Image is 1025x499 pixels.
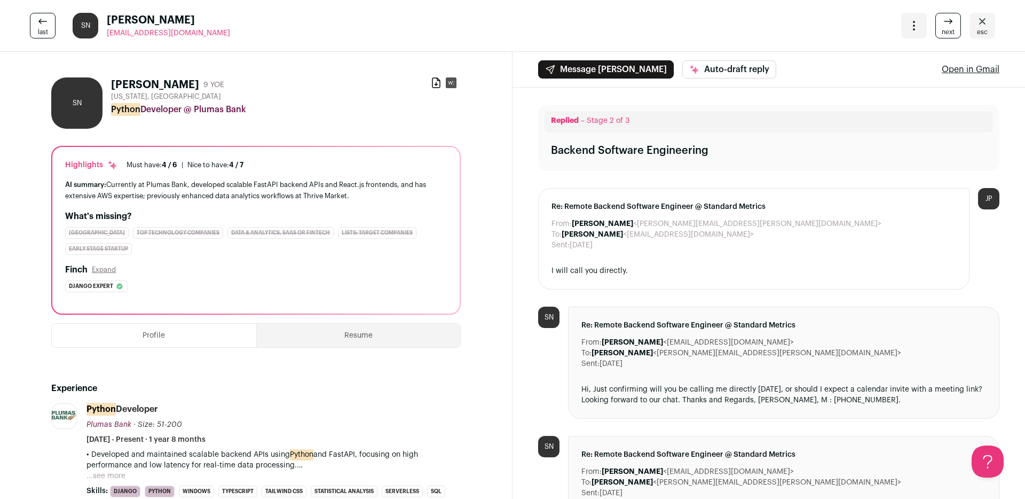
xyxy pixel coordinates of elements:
[562,231,623,238] b: [PERSON_NAME]
[311,486,377,497] li: Statistical Analysis
[86,434,206,445] span: [DATE] - Present · 1 year 8 months
[86,403,158,415] div: Developer
[581,320,986,331] span: Re: Remote Backend Software Engineer @ Standard Metrics
[538,60,674,79] button: Message [PERSON_NAME]
[127,161,243,169] ul: |
[69,281,113,292] span: Django expert
[592,349,653,357] b: [PERSON_NAME]
[581,477,592,488] dt: To:
[86,486,108,496] span: Skills:
[551,143,708,158] div: Backend Software Engineering
[111,103,140,116] mark: Python
[107,28,230,38] a: [EMAIL_ADDRESS][DOMAIN_NAME]
[551,240,570,251] dt: Sent:
[538,436,559,457] div: SN
[427,486,445,497] li: SQL
[111,92,221,101] span: [US_STATE], [GEOGRAPHIC_DATA]
[229,161,243,168] span: 4 / 7
[86,403,116,416] mark: Python
[262,486,306,497] li: Tailwind CSS
[551,201,956,212] span: Re: Remote Backend Software Engineer @ Standard Metrics
[145,486,175,497] li: Python
[942,28,955,36] span: next
[935,13,961,38] a: next
[600,488,622,498] dd: [DATE]
[581,488,600,498] dt: Sent:
[570,240,593,251] dd: [DATE]
[581,384,986,406] div: Hi, Just confirming will you be calling me directly [DATE], or should I expect a calendar invite ...
[86,421,131,428] span: Plumas Bank
[969,13,995,38] a: Close
[65,160,118,170] div: Highlights
[179,486,214,497] li: Windows
[551,266,956,276] div: I will call you directly.
[602,337,794,348] dd: <[EMAIL_ADDRESS][DOMAIN_NAME]>
[73,13,98,38] div: SN
[977,28,988,36] span: esc
[162,161,177,168] span: 4 / 6
[127,161,177,169] div: Must have:
[682,60,776,79] button: Auto-draft reply
[65,227,129,239] div: [GEOGRAPHIC_DATA]
[942,63,999,76] a: Open in Gmail
[187,161,243,169] div: Nice to have:
[602,468,663,475] b: [PERSON_NAME]
[581,449,986,460] span: Re: Remote Backend Software Engineer @ Standard Metrics
[110,486,140,497] li: Django
[107,13,230,28] span: [PERSON_NAME]
[572,220,633,228] b: [PERSON_NAME]
[551,219,572,229] dt: From:
[111,77,199,92] h1: [PERSON_NAME]
[978,188,999,209] div: JP
[581,358,600,369] dt: Sent:
[52,411,76,422] img: b1593696e6b6f663d5eff5156c5384aac6bf4705588e2de3c49fa39d20fcd201.jpg
[538,307,559,328] div: SN
[581,348,592,358] dt: To:
[227,227,334,239] div: Data & Analytics, SaaS or Fintech
[30,13,56,38] a: last
[51,77,102,129] div: SN
[581,337,602,348] dt: From:
[107,29,230,37] span: [EMAIL_ADDRESS][DOMAIN_NAME]
[338,227,416,239] div: Lists: Target Companies
[86,471,125,481] button: ...see more
[602,466,794,477] dd: <[EMAIL_ADDRESS][DOMAIN_NAME]>
[52,324,256,347] button: Profile
[382,486,423,497] li: Serverless
[65,263,88,276] h2: Finch
[133,421,182,428] span: · Size: 51-200
[592,477,901,488] dd: <[PERSON_NAME][EMAIL_ADDRESS][PERSON_NAME][DOMAIN_NAME]>
[65,210,447,223] h2: What's missing?
[972,446,1004,478] iframe: Help Scout Beacon - Open
[65,181,106,188] span: AI summary:
[290,449,313,461] mark: Python
[65,179,447,201] div: Currently at Plumas Bank, developed scalable FastAPI backend APIs and React.js frontends, and has...
[551,117,579,124] span: Replied
[51,382,461,395] h2: Experience
[551,229,562,240] dt: To:
[602,339,663,346] b: [PERSON_NAME]
[257,324,461,347] button: Resume
[203,80,224,90] div: 9 YOE
[572,219,881,229] dd: <[PERSON_NAME][EMAIL_ADDRESS][PERSON_NAME][DOMAIN_NAME]>
[133,227,223,239] div: Top Technology Companies
[38,28,48,36] span: last
[92,266,116,274] button: Expand
[901,13,927,38] button: Open dropdown
[86,449,461,471] p: • Developed and maintained scalable backend APIs using and FastAPI, focusing on high performance ...
[600,358,622,369] dd: [DATE]
[592,348,901,358] dd: <[PERSON_NAME][EMAIL_ADDRESS][PERSON_NAME][DOMAIN_NAME]>
[581,466,602,477] dt: From:
[111,103,461,116] div: Developer @ Plumas Bank
[592,479,653,486] b: [PERSON_NAME]
[65,243,132,255] div: Early Stage Startup
[581,117,585,124] span: –
[218,486,257,497] li: TypeScript
[587,117,629,124] span: Stage 2 of 3
[562,229,754,240] dd: <[EMAIL_ADDRESS][DOMAIN_NAME]>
